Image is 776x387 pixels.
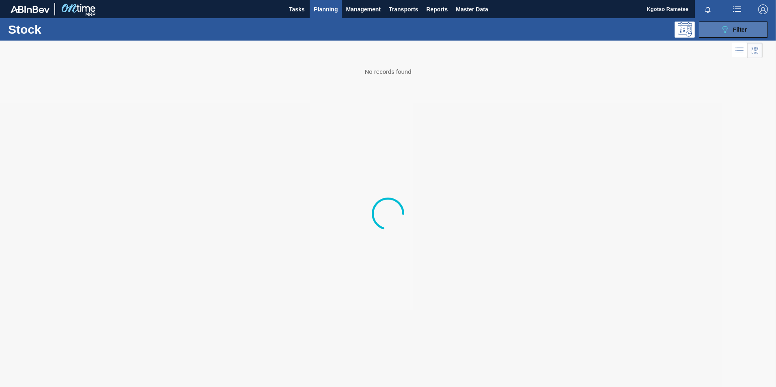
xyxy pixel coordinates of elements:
[426,4,448,14] span: Reports
[314,4,338,14] span: Planning
[11,6,50,13] img: TNhmsLtSVTkK8tSr43FrP2fwEKptu5GPRR3wAAAABJRU5ErkJggg==
[699,21,768,38] button: Filter
[8,25,129,34] h1: Stock
[675,21,695,38] div: Programming: no user selected
[695,4,721,15] button: Notifications
[456,4,488,14] span: Master Data
[758,4,768,14] img: Logout
[732,4,742,14] img: userActions
[288,4,306,14] span: Tasks
[733,26,747,33] span: Filter
[346,4,381,14] span: Management
[389,4,418,14] span: Transports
